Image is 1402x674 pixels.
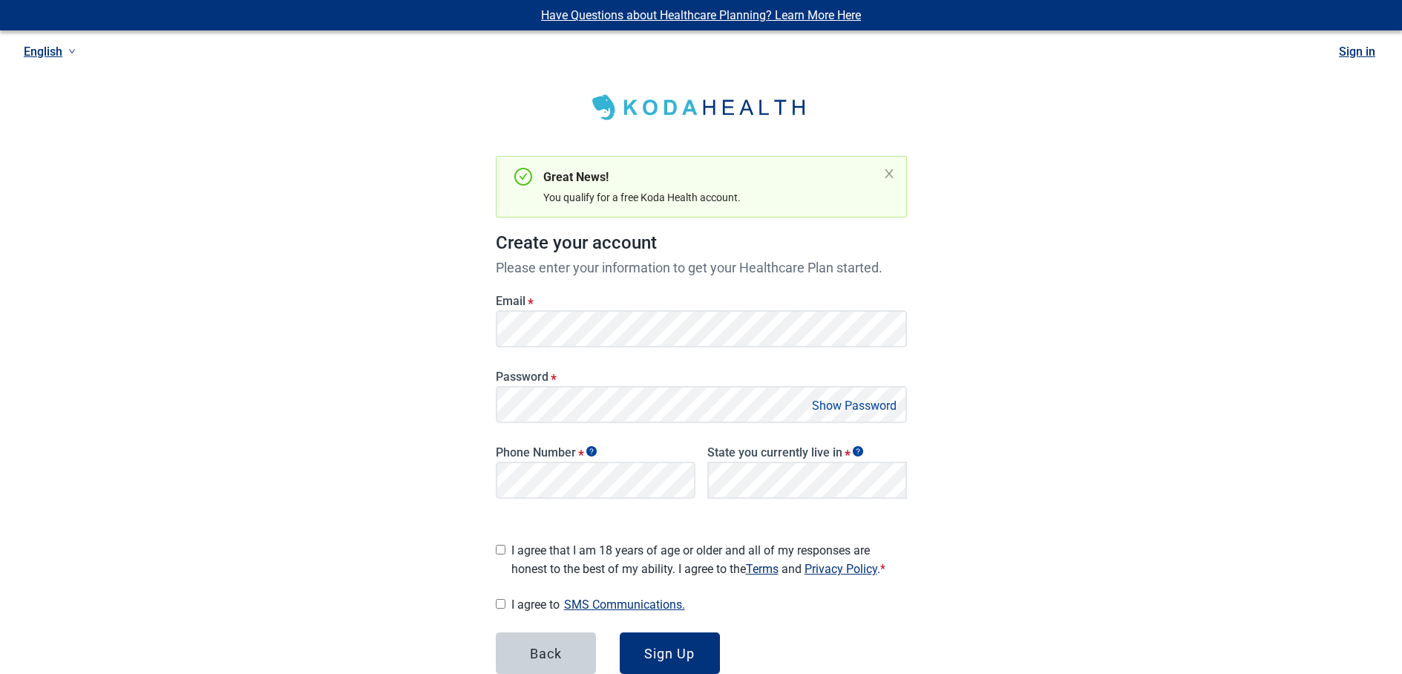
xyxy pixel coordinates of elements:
h1: Create your account [496,229,907,258]
a: Current language: English [18,39,82,64]
label: Phone Number [496,445,695,459]
div: You qualify for a free Koda Health account. [543,189,877,206]
span: check-circle [514,168,532,186]
div: Sign Up [644,646,695,661]
p: Please enter your information to get your Healthcare Plan started. [496,258,907,278]
span: down [68,48,76,55]
a: Read our Terms of Service [746,562,779,576]
strong: Great News! [543,170,609,184]
span: I agree to [511,595,907,615]
span: Show tooltip [586,446,597,457]
label: State you currently live in [707,445,907,459]
a: Have Questions about Healthcare Planning? Learn More Here [541,8,861,22]
span: I agree that I am 18 years of age or older and all of my responses are honest to the best of my a... [511,541,907,578]
a: Read our Privacy Policy [805,562,877,576]
button: Show SMS communications details [560,595,689,615]
div: Back [530,646,562,661]
button: close [883,168,895,180]
button: Back [496,632,596,674]
span: Show tooltip [853,446,863,457]
a: Sign in [1339,45,1375,59]
label: Email [496,294,907,308]
img: Koda Health [583,89,820,126]
label: Password [496,370,907,384]
button: Show Password [808,396,901,416]
button: Sign Up [620,632,720,674]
